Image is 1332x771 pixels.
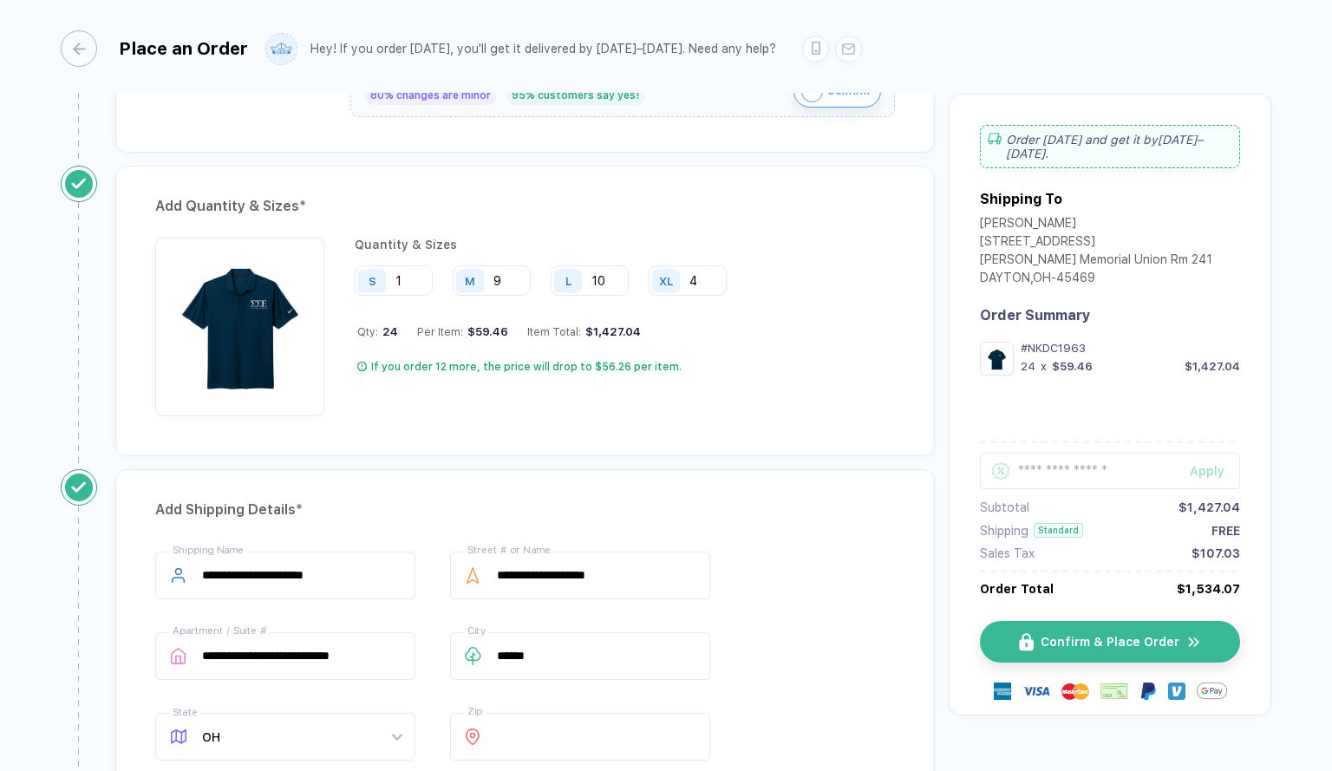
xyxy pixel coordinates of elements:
[980,125,1240,168] div: Order [DATE] and get it by [DATE]–[DATE] .
[1061,677,1089,705] img: master-card
[1022,677,1050,705] img: visa
[364,86,497,105] div: 80% changes are minor
[1139,683,1157,700] img: Paypal
[371,360,682,374] div: If you order 12 more, the price will drop to $56.26 per item.
[1186,634,1202,650] img: icon
[565,274,571,287] div: L
[417,325,508,338] div: Per Item:
[980,621,1240,663] button: iconConfirm & Place Ordericon
[1021,360,1035,373] div: 24
[1190,464,1240,478] div: Apply
[155,496,895,524] div: Add Shipping Details
[155,193,895,220] div: Add Quantity & Sizes
[527,325,641,338] div: Item Total:
[980,500,1029,514] div: Subtotal
[378,325,398,338] span: 24
[310,42,776,56] div: Hey! If you order [DATE], you'll get it delivered by [DATE]–[DATE]. Need any help?
[659,274,673,287] div: XL
[980,582,1054,596] div: Order Total
[465,274,475,287] div: M
[994,683,1011,700] img: express
[1021,342,1240,355] div: #NKDC1963
[1100,683,1128,700] img: cheque
[1211,524,1240,538] div: FREE
[506,86,645,105] div: 95% customers say yes!
[202,714,402,760] span: OH
[164,246,316,398] img: 80ae8b4c-a82a-4e20-b869-71dcdadeb97c_nt_front_1757516626331.jpg
[1052,360,1093,373] div: $59.46
[1197,676,1227,706] img: GPay
[1039,360,1048,373] div: x
[980,191,1062,207] div: Shipping To
[1177,582,1240,596] div: $1,534.07
[1179,500,1240,514] div: $1,427.04
[355,238,740,252] div: Quantity & Sizes
[980,252,1212,271] div: [PERSON_NAME] Memorial Union Rm 241
[1168,683,1185,700] img: Venmo
[119,38,248,59] div: Place an Order
[1041,635,1179,649] span: Confirm & Place Order
[463,325,508,338] div: $59.46
[1185,360,1240,373] div: $1,427.04
[980,546,1035,560] div: Sales Tax
[980,216,1212,234] div: [PERSON_NAME]
[1192,546,1240,560] div: $107.03
[980,271,1212,289] div: DAYTON , OH - 45469
[266,34,297,64] img: user profile
[980,234,1212,252] div: [STREET_ADDRESS]
[581,325,641,338] div: $1,427.04
[1034,523,1083,538] div: Standard
[980,524,1028,538] div: Shipping
[1019,633,1034,651] img: icon
[369,274,376,287] div: S
[984,346,1009,371] img: 80ae8b4c-a82a-4e20-b869-71dcdadeb97c_nt_front_1757516626331.jpg
[1168,453,1240,489] button: Apply
[357,325,398,338] div: Qty:
[980,307,1240,323] div: Order Summary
